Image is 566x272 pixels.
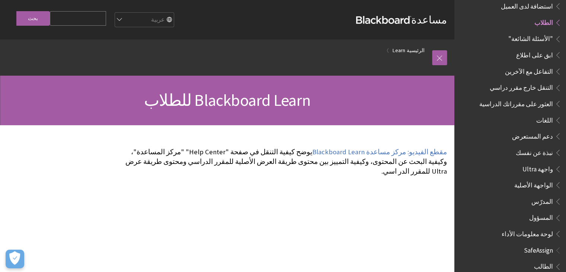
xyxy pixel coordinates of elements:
[516,146,553,156] span: نبذة عن نفسك
[529,212,553,222] span: المسؤول
[534,16,553,26] span: الطلاب
[512,130,553,140] span: دعم المستعرض
[505,65,553,75] span: التفاعل مع الآخرين
[393,46,405,55] a: Learn
[407,46,425,55] a: الرئيسية
[356,13,447,26] a: مساعدةBlackboard
[490,82,553,92] span: التنقل خارج مقرر دراسي
[531,195,553,205] span: المدرّس
[6,250,24,268] button: Open Preferences
[16,11,50,26] input: بحث
[516,49,553,59] span: ابق على اطلاع
[536,114,553,124] span: اللغات
[522,163,553,173] span: واجهة Ultra
[534,260,553,271] span: الطالب
[312,148,447,156] a: مقطع الفيديو: مركز مساعدة Blackboard Learn
[508,33,553,43] span: "الأسئلة الشائعة"
[144,90,310,110] span: Blackboard Learn للطلاب
[524,244,553,254] span: SafeAssign
[356,16,411,24] strong: Blackboard
[114,13,174,28] select: Site Language Selector
[514,179,553,189] span: الواجهة الأصلية
[502,228,553,238] span: لوحة معلومات الأداء
[479,98,553,108] span: العثور على مقرراتك الدراسية
[118,147,447,177] p: يوضح كيفية التنقل في صفحة "Help Center" "مركز المساعدة"، وكيفية البحث عن المحتوى، وكيفية التمييز ...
